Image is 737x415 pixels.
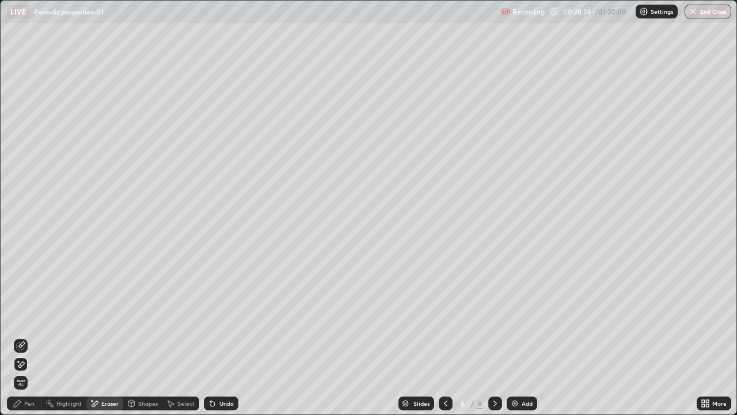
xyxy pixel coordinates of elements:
p: Settings [651,9,673,14]
div: Pen [24,401,35,406]
div: / [471,400,474,407]
div: Undo [219,401,234,406]
img: recording.375f2c34.svg [501,7,510,16]
div: More [712,401,727,406]
img: class-settings-icons [639,7,648,16]
div: 8 [477,398,484,409]
div: Select [177,401,195,406]
div: Add [522,401,533,406]
img: end-class-cross [689,7,698,16]
p: LIVE [10,7,26,16]
img: add-slide-button [510,399,519,408]
div: Shapes [138,401,158,406]
div: Slides [413,401,430,406]
span: Erase all [14,379,27,386]
p: Recording [512,7,545,16]
div: Eraser [101,401,119,406]
p: Periodic properties-01 [34,7,104,16]
div: Highlight [56,401,82,406]
button: End Class [685,5,731,18]
div: 8 [457,400,469,407]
